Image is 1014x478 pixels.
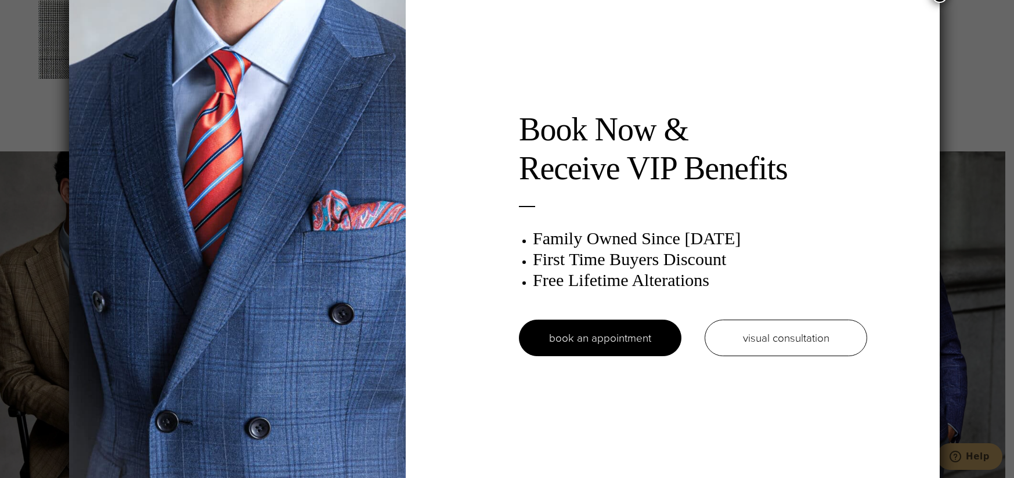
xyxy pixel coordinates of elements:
span: Help [27,8,50,19]
h3: Family Owned Since [DATE] [533,228,867,249]
h3: Free Lifetime Alterations [533,270,867,291]
a: visual consultation [705,320,867,356]
h3: First Time Buyers Discount [533,249,867,270]
h2: Book Now & Receive VIP Benefits [519,110,867,188]
a: book an appointment [519,320,681,356]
